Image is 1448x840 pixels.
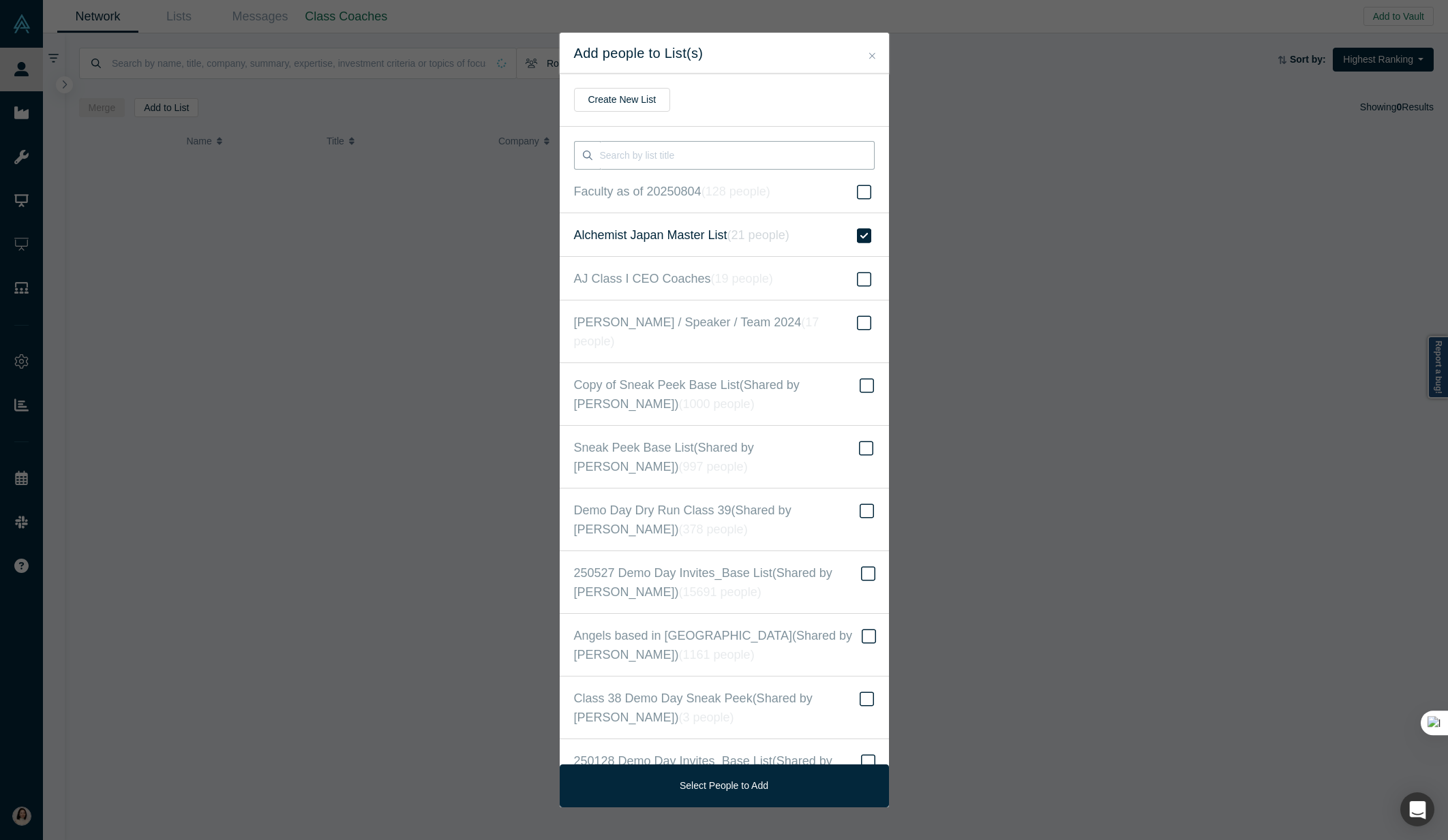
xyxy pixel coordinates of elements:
[679,711,734,724] i: ( 3 people )
[574,88,671,112] button: Create New List
[574,315,819,348] i: ( 17 people )
[702,185,770,198] i: ( 128 people )
[679,648,755,662] i: ( 1161 people )
[679,585,761,599] i: ( 15691 people )
[679,460,748,473] i: ( 997 people )
[679,523,748,536] i: ( 378 people )
[679,397,755,411] i: ( 1000 people )
[865,48,879,64] button: Close
[574,751,862,790] span: 250128 Demo Day Invites_Base List (Shared by [PERSON_NAME])
[574,313,855,351] span: [PERSON_NAME] / Speaker / Team 2024
[574,182,770,201] span: Faculty as of 20250804
[574,225,789,245] span: Alchemist Japan Master List
[574,626,862,664] span: Angels based in [GEOGRAPHIC_DATA] (Shared by [PERSON_NAME])
[574,563,862,602] span: 250527 Demo Day Invites_Base List (Shared by [PERSON_NAME])
[574,438,858,476] span: Sneak Peek Base List (Shared by [PERSON_NAME])
[574,375,860,414] span: Copy of Sneak Peek Base List (Shared by [PERSON_NAME])
[574,501,860,539] span: Demo Day Dry Run Class 39 (Shared by [PERSON_NAME])
[574,269,773,288] span: AJ Class I CEO Coaches
[574,689,860,727] span: Class 38 Demo Day Sneak Peek (Shared by [PERSON_NAME])
[600,141,875,170] input: Search by list title
[711,272,773,285] i: ( 19 people )
[560,764,889,807] button: Select People to Add
[574,45,875,61] h2: Add people to List(s)
[727,228,789,242] i: ( 21 people )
